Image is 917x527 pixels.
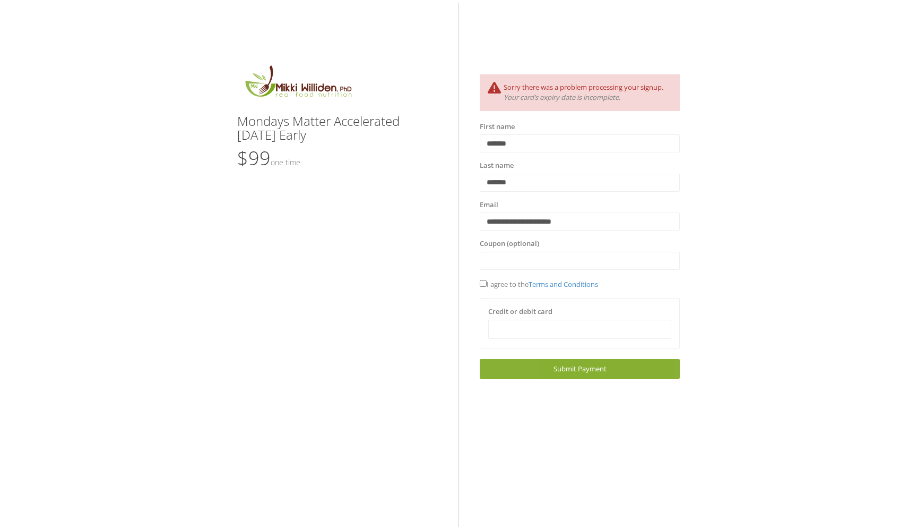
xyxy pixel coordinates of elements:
[237,64,358,104] img: MikkiLogoMain.png
[480,359,680,379] a: Submit Payment
[480,279,598,289] span: I agree to the
[553,364,607,373] span: Submit Payment
[529,279,598,289] a: Terms and Conditions
[480,239,539,249] label: Coupon (optional)
[271,157,300,167] small: One time
[237,114,437,142] h3: Mondays Matter Accelerated [DATE] Early
[237,145,300,171] span: $99
[480,122,515,132] label: First name
[480,200,498,210] label: Email
[495,325,664,334] iframe: Secure card payment input frame
[480,160,514,171] label: Last name
[488,307,552,317] label: Credit or debit card
[504,82,663,92] span: Sorry there was a problem processing your signup.
[504,92,620,102] i: Your card’s expiry date is incomplete.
